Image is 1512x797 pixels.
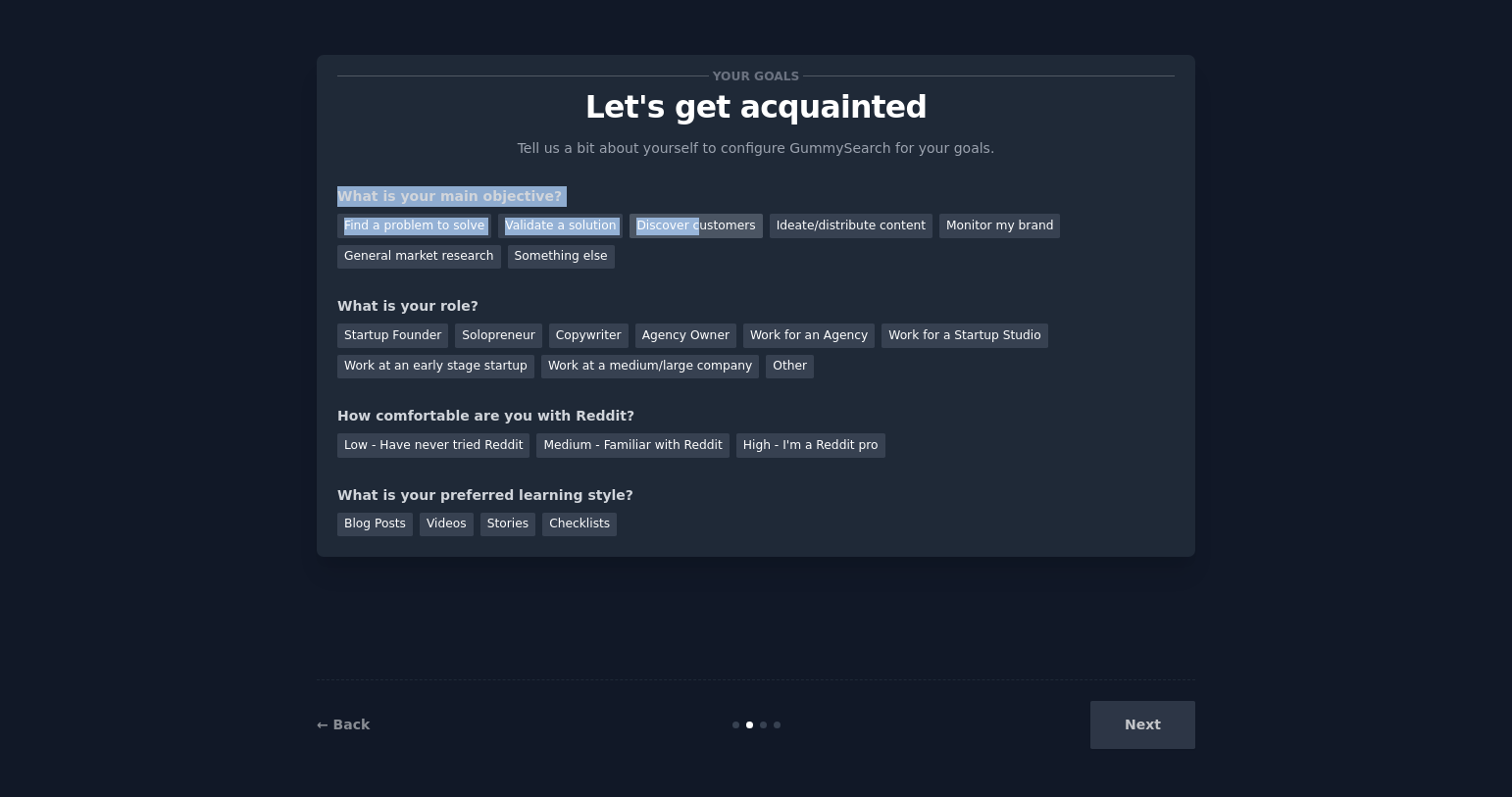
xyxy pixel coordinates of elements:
[317,717,370,732] a: ← Back
[736,433,885,458] div: High - I'm a Reddit pro
[536,433,729,458] div: Medium - Familiar with Reddit
[630,214,762,238] div: Discover customers
[498,214,623,238] div: Validate a solution
[337,485,1175,506] div: What is your preferred learning style?
[541,355,759,379] div: Work at a medium/large company
[337,513,413,537] div: Blog Posts
[882,324,1047,348] div: Work for a Startup Studio
[337,245,501,270] div: General market research
[337,406,1175,426] div: How comfortable are you with Reddit?
[337,214,491,238] div: Find a problem to solve
[743,324,875,348] div: Work for an Agency
[420,513,474,537] div: Videos
[509,138,1003,159] p: Tell us a bit about yourself to configure GummySearch for your goals.
[337,324,448,348] div: Startup Founder
[480,513,535,537] div: Stories
[939,214,1060,238] div: Monitor my brand
[635,324,736,348] div: Agency Owner
[337,433,529,458] div: Low - Have never tried Reddit
[337,296,1175,317] div: What is your role?
[337,355,534,379] div: Work at an early stage startup
[542,513,617,537] div: Checklists
[337,186,1175,207] div: What is your main objective?
[549,324,629,348] div: Copywriter
[709,66,803,86] span: Your goals
[337,90,1175,125] p: Let's get acquainted
[770,214,932,238] div: Ideate/distribute content
[766,355,814,379] div: Other
[508,245,615,270] div: Something else
[455,324,541,348] div: Solopreneur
